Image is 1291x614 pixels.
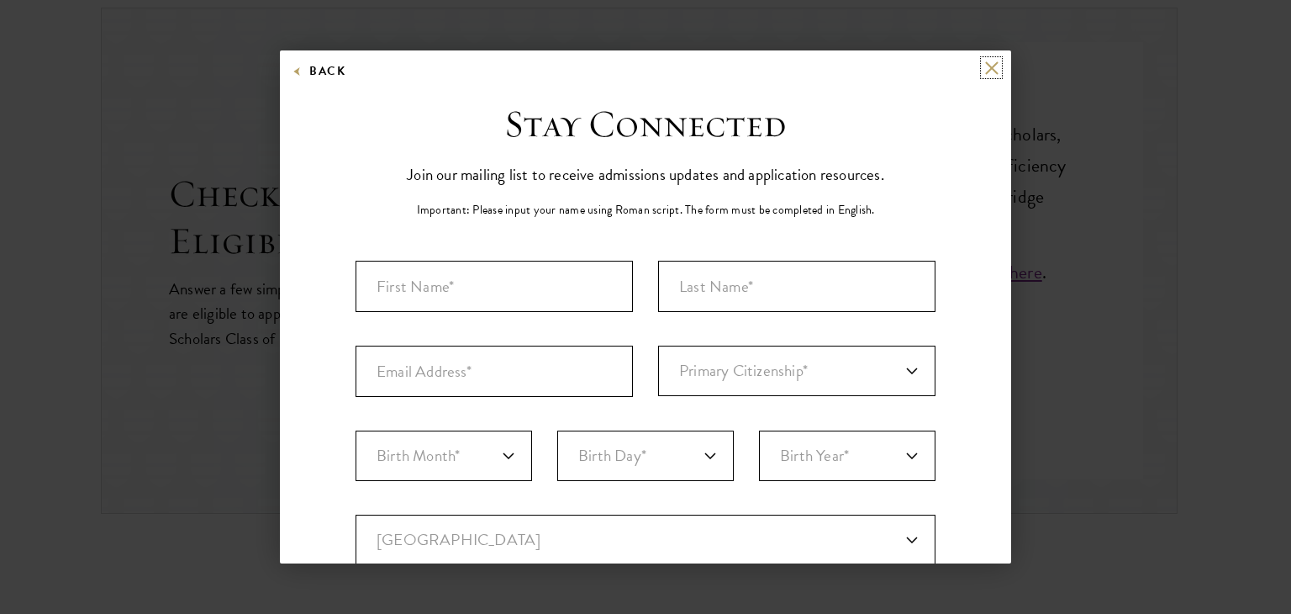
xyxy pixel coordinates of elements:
[658,261,935,312] input: Last Name*
[557,431,734,481] select: Day
[292,61,345,82] button: Back
[504,101,787,148] h3: Stay Connected
[759,431,935,481] select: Year
[407,161,884,188] p: Join our mailing list to receive admissions updates and application resources.
[356,431,935,515] div: Birthdate*
[658,261,935,312] div: Last Name (Family Name)*
[356,261,633,312] input: First Name*
[356,346,633,397] input: Email Address*
[417,201,875,219] p: Important: Please input your name using Roman script. The form must be completed in English.
[356,431,532,481] select: Month
[658,346,935,397] div: Primary Citizenship*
